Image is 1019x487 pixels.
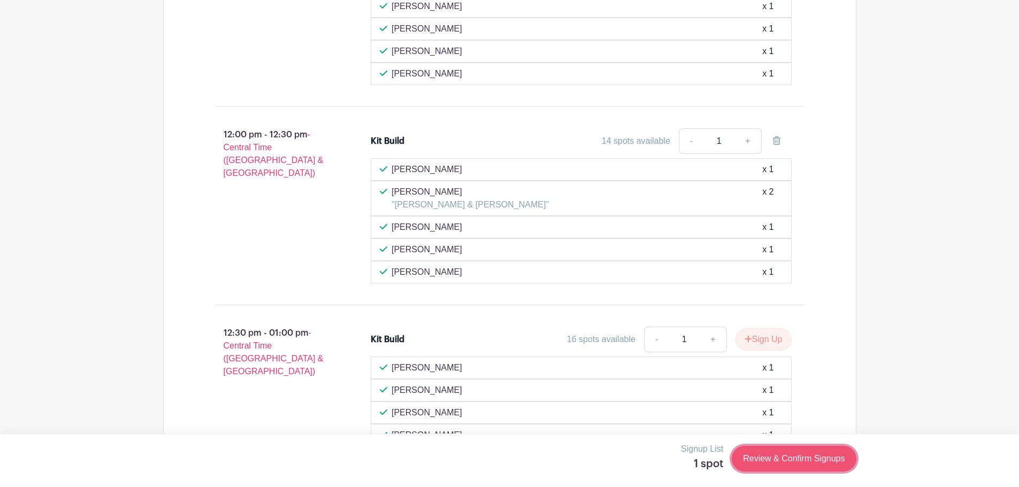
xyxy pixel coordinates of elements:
div: x 2 [762,185,773,211]
a: + [734,128,761,154]
h5: 1 spot [681,458,723,470]
p: [PERSON_NAME] [392,406,462,419]
span: - Central Time ([GEOGRAPHIC_DATA] & [GEOGRAPHIC_DATA]) [224,130,324,177]
a: + [700,327,726,352]
p: [PERSON_NAME] [392,266,462,279]
p: 12:00 pm - 12:30 pm [198,124,354,184]
span: - Central Time ([GEOGRAPHIC_DATA] & [GEOGRAPHIC_DATA]) [224,328,324,376]
p: [PERSON_NAME] [392,67,462,80]
div: x 1 [762,22,773,35]
div: x 1 [762,429,773,442]
p: [PERSON_NAME] [392,243,462,256]
button: Sign Up [735,328,792,351]
div: x 1 [762,266,773,279]
div: Kit Build [371,333,404,346]
p: "[PERSON_NAME] & [PERSON_NAME]" [392,198,549,211]
a: - [644,327,669,352]
div: x 1 [762,384,773,397]
p: [PERSON_NAME] [392,384,462,397]
p: [PERSON_NAME] [392,361,462,374]
div: x 1 [762,243,773,256]
p: 12:30 pm - 01:00 pm [198,322,354,382]
p: [PERSON_NAME] [392,22,462,35]
p: [PERSON_NAME] [392,429,462,442]
div: 16 spots available [567,333,635,346]
div: x 1 [762,361,773,374]
p: [PERSON_NAME] [392,45,462,58]
div: x 1 [762,406,773,419]
p: Signup List [681,443,723,455]
div: 14 spots available [602,135,670,148]
div: x 1 [762,221,773,234]
a: - [679,128,703,154]
p: [PERSON_NAME] [392,221,462,234]
a: Review & Confirm Signups [732,446,856,471]
div: x 1 [762,67,773,80]
div: x 1 [762,163,773,176]
div: x 1 [762,45,773,58]
div: Kit Build [371,135,404,148]
p: [PERSON_NAME] [392,163,462,176]
p: [PERSON_NAME] [392,185,549,198]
